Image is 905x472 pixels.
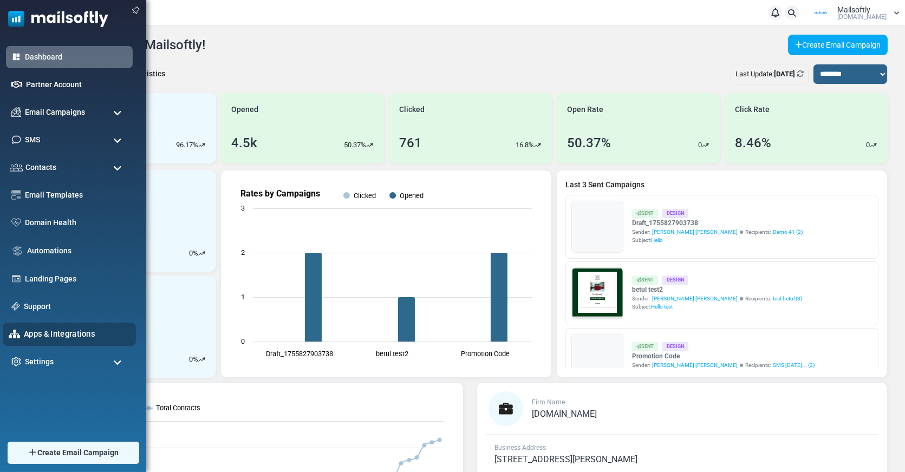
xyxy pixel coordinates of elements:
[230,179,543,369] svg: Rates by Campaigns
[231,133,257,153] div: 4.5k
[37,447,119,458] span: Create Email Campaign
[808,5,900,21] a: User Logo Mailsoftly [DOMAIN_NAME]
[632,218,803,228] a: Draft_1755827903738
[27,245,127,257] a: Automations
[24,301,127,312] a: Support
[632,361,815,369] div: Sender: Recipients:
[11,357,21,366] img: settings-icon.svg
[400,192,424,200] text: Opened
[788,35,888,55] a: Create Email Campaign
[156,404,200,412] text: Total Contacts
[376,350,409,358] text: betul test2
[632,285,802,294] a: betul test2
[808,5,835,21] img: User Logo
[632,228,803,236] div: Sender: Recipients:
[774,70,795,78] b: [DATE]
[773,294,802,303] a: test betul (3)
[11,274,21,284] img: landing_pages.svg
[11,218,21,227] img: domain-health-icon.svg
[632,342,658,351] div: Sent
[24,328,130,340] a: Apps & Integrations
[25,273,127,285] a: Landing Pages
[241,337,245,345] text: 0
[532,410,597,418] a: [DOMAIN_NAME]
[166,256,207,265] strong: Follow Us
[494,454,637,464] span: [STREET_ADDRESS][PERSON_NAME]
[11,52,21,62] img: dashboard-icon-active.svg
[662,276,688,285] div: Design
[662,209,688,218] div: Design
[241,204,245,212] text: 3
[25,356,54,368] span: Settings
[176,140,198,150] p: 96.17%
[189,248,205,259] div: %
[797,70,804,78] a: Refresh Stats
[10,163,23,171] img: contacts-icon.svg
[698,140,702,150] p: 0
[142,220,232,229] strong: Shop Now and Save Big!
[652,228,738,236] span: [PERSON_NAME] [PERSON_NAME]
[240,188,320,199] text: Rates by Campaigns
[189,354,205,365] div: %
[11,107,21,117] img: campaigns-icon.png
[461,350,510,358] text: Promotion Code
[837,6,870,14] span: Mailsoftly
[49,188,325,205] h1: Test {(email)}
[26,79,127,90] a: Partner Account
[773,361,815,369] a: SMS [DATE]... (3)
[735,104,770,115] span: Click Rate
[25,189,127,201] a: Email Templates
[652,361,738,369] span: [PERSON_NAME] [PERSON_NAME]
[241,293,245,301] text: 1
[189,248,193,259] p: 0
[632,303,802,311] div: Subject:
[731,64,809,84] div: Last Update:
[837,14,887,20] span: [DOMAIN_NAME]
[662,342,688,351] div: Design
[25,162,56,173] span: Contacts
[132,215,243,235] a: Shop Now and Save Big!
[632,294,802,303] div: Sender: Recipients:
[773,228,803,236] a: Demo 41 (2)
[11,135,21,145] img: sms-icon.png
[11,302,20,311] img: support-icon.svg
[25,134,40,146] span: SMS
[354,192,376,200] text: Clicked
[25,51,127,63] a: Dashboard
[25,107,85,118] span: Email Campaigns
[532,398,565,406] span: Firm Name
[632,351,815,361] a: Promotion Code
[231,104,258,115] span: Opened
[25,217,127,228] a: Domain Health
[632,276,658,285] div: Sent
[735,133,771,153] div: 8.46%
[399,104,425,115] span: Clicked
[516,140,534,150] p: 16.8%
[11,190,21,200] img: email-templates-icon.svg
[241,248,245,257] text: 2
[651,304,673,310] span: Hello test
[344,140,366,150] p: 50.37%
[11,245,23,257] img: workflow.svg
[652,294,738,303] span: [PERSON_NAME] [PERSON_NAME]
[567,104,603,115] span: Open Rate
[266,350,333,358] text: Draft_1755827903738
[532,409,597,419] span: [DOMAIN_NAME]
[632,209,658,218] div: Sent
[565,179,878,191] a: Last 3 Sent Campaigns
[567,133,611,153] div: 50.37%
[651,237,663,243] span: Hello
[632,236,803,244] div: Subject:
[494,444,546,451] span: Business Address
[189,354,193,365] p: 0
[57,284,317,294] p: Lorem ipsum dolor sit amet, consectetur adipiscing elit, sed do eiusmod tempor incididunt
[399,133,422,153] div: 761
[866,140,870,150] p: 0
